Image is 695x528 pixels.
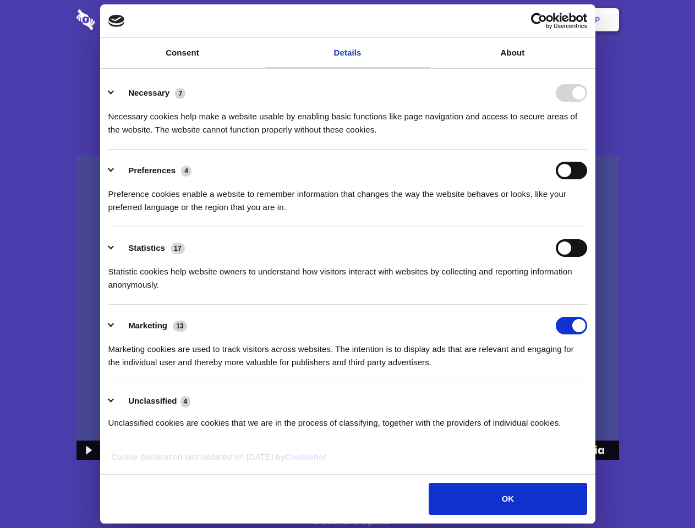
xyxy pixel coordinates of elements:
button: Marketing (13) [108,317,194,334]
div: Cookie declaration last updated on [DATE] by [103,450,592,472]
button: OK [429,483,587,515]
div: Preference cookies enable a website to remember information that changes the way the website beha... [108,179,587,214]
a: Cookiebot [285,452,327,461]
div: Marketing cookies are used to track visitors across websites. The intention is to display ads tha... [108,334,587,369]
div: Necessary cookies help make a website usable by enabling basic functions like page navigation and... [108,102,587,136]
label: Marketing [128,321,167,330]
a: Pricing [323,3,371,37]
img: logo-wordmark-white-trans-d4663122ce5f474addd5e946df7df03e33cb6a1c49d2221995e7729f52c070b2.svg [76,9,171,30]
a: About [430,38,595,68]
button: Necessary (7) [108,84,193,102]
button: Play Video [76,441,99,460]
h1: Eliminate Slack Data Loss. [76,50,619,89]
button: Unclassified (4) [108,394,198,408]
label: Preferences [128,166,176,175]
a: Usercentrics Cookiebot - opens in a new window [491,13,587,29]
a: Details [265,38,430,68]
h4: Auto-redaction of sensitive data, encrypted data sharing and self-destructing private chats. Shar... [76,100,619,136]
a: Login [499,3,547,37]
a: Contact [446,3,497,37]
span: 4 [181,166,191,177]
label: Necessary [128,88,169,97]
img: logo [108,15,125,27]
div: Unclassified cookies are cookies that we are in the process of classifying, together with the pro... [108,408,587,430]
span: 17 [171,243,185,254]
div: Statistic cookies help website owners to understand how visitors interact with websites by collec... [108,257,587,291]
label: Statistics [128,243,165,252]
span: 7 [175,88,185,99]
img: Sharesecret [76,155,619,460]
a: Consent [100,38,265,68]
button: Statistics (17) [108,239,192,257]
button: Preferences (4) [108,162,199,179]
iframe: Drift Widget Chat Controller [640,473,682,515]
span: 13 [173,321,187,332]
span: 4 [180,396,191,407]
